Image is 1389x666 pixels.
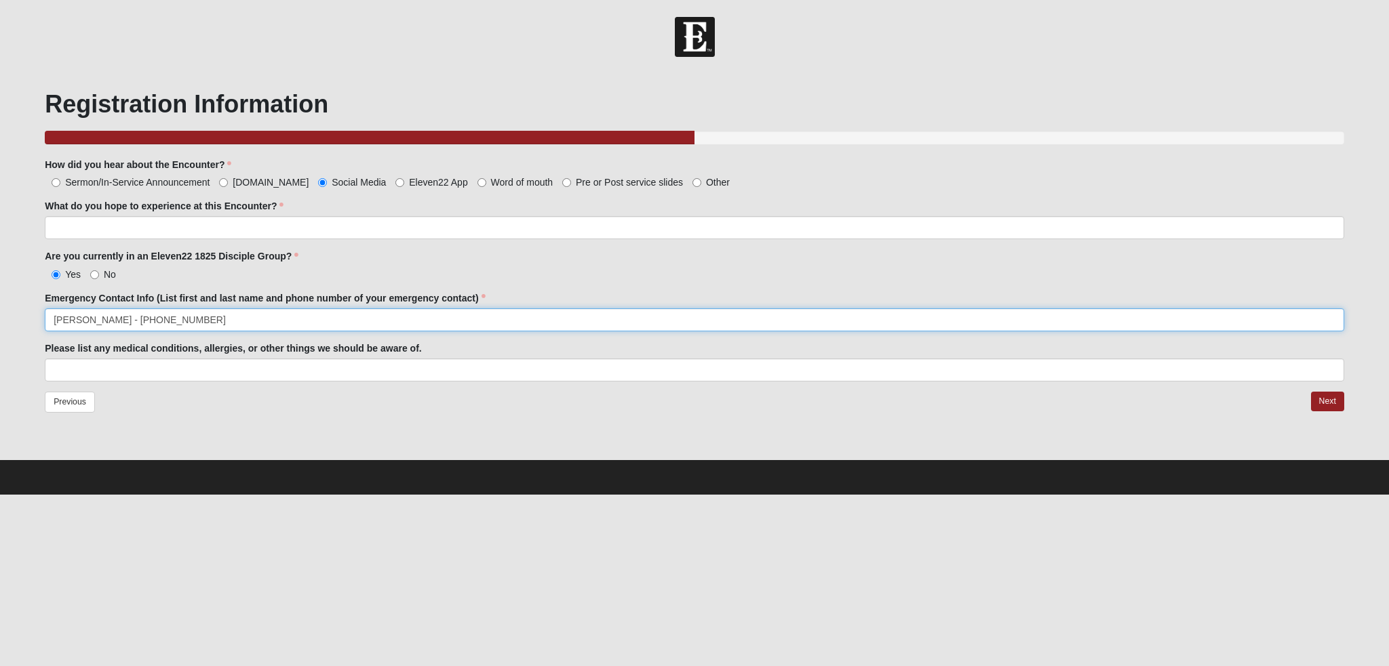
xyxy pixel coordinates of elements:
span: Sermon/In-Service Announcement [65,177,210,188]
span: Social Media [332,177,386,188]
input: Other [692,178,701,187]
span: [DOMAIN_NAME] [233,177,309,188]
label: Emergency Contact Info (List first and last name and phone number of your emergency contact) [45,291,485,305]
img: Church of Eleven22 Logo [675,17,715,57]
input: [DOMAIN_NAME] [219,178,228,187]
input: Pre or Post service slides [562,178,571,187]
input: Yes [52,270,60,279]
label: What do you hope to experience at this Encounter? [45,199,283,213]
input: No [90,270,99,279]
h1: Registration Information [45,89,1344,119]
label: Please list any medical conditions, allergies, or other things we should be aware of. [45,341,421,355]
input: Sermon/In-Service Announcement [52,178,60,187]
span: Yes [65,269,81,280]
label: Are you currently in an Eleven22 1825 Disciple Group? [45,249,298,263]
label: How did you hear about the Encounter? [45,158,231,171]
span: No [104,269,116,280]
input: Eleven22 App [395,178,404,187]
a: Next [1311,392,1344,411]
span: Word of mouth [491,177,553,188]
span: Pre or Post service slides [576,177,683,188]
input: Word of mouth [477,178,486,187]
span: Other [706,177,730,188]
span: Eleven22 App [409,177,467,188]
input: Social Media [318,178,327,187]
a: Previous [45,392,95,413]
